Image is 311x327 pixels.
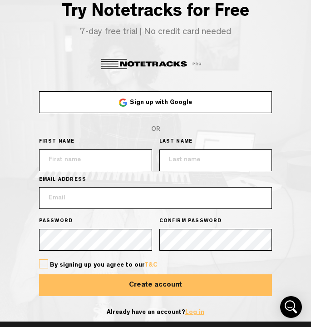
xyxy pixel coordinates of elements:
[159,218,222,225] span: CONFIRM PASSWORD
[50,262,158,268] span: By signing up you agree to our
[39,218,73,225] span: PASSWORD
[185,309,204,316] a: Log in
[130,99,192,106] span: Sign up with Google
[151,126,160,133] span: OR
[144,262,158,268] a: T&C
[39,274,272,296] button: Create account
[39,187,272,209] input: Email
[159,149,272,171] input: Last name
[39,139,75,146] span: FIRST NAME
[39,177,87,184] span: EMAIL ADDRESS
[159,139,193,146] span: LAST NAME
[280,296,302,318] div: Open Intercom Messenger
[39,149,152,171] input: First name
[107,309,204,316] span: Already have an account?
